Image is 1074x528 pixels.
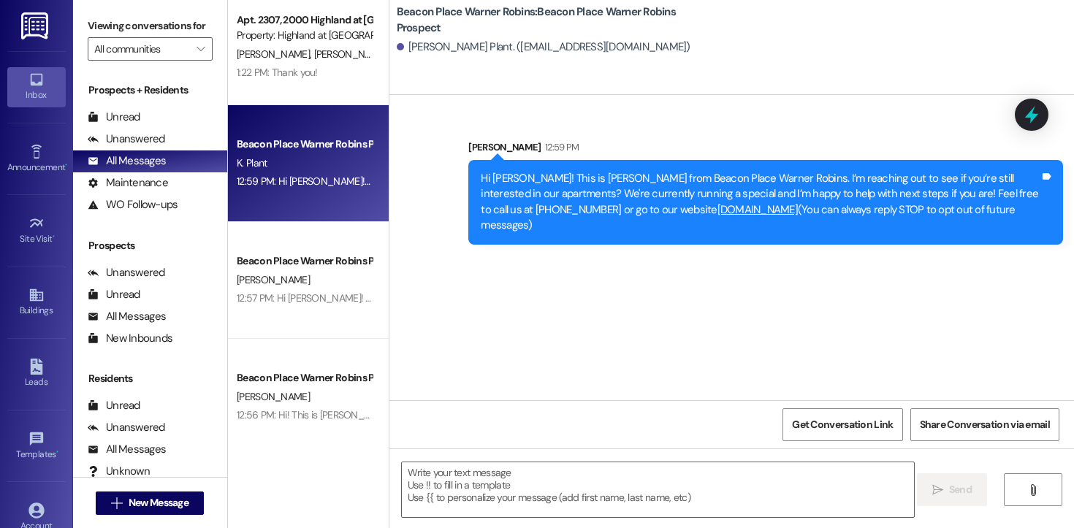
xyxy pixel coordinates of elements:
i:  [1027,484,1038,496]
div: Residents [73,371,227,386]
label: Viewing conversations for [88,15,213,37]
div: WO Follow-ups [88,197,178,213]
i:  [111,497,122,509]
span: K. Plant [237,156,267,169]
div: Unknown [88,464,150,479]
div: Prospects + Residents [73,83,227,98]
span: • [65,160,67,170]
div: Hi [PERSON_NAME]! This is [PERSON_NAME] from Beacon Place Warner Robins. I’m reaching out to see ... [481,171,1040,234]
button: New Message [96,491,204,515]
div: Beacon Place Warner Robins Prospect [237,370,372,386]
button: Share Conversation via email [910,408,1059,441]
a: Site Visit • [7,211,66,250]
span: • [56,447,58,457]
img: ResiDesk Logo [21,12,51,39]
input: All communities [94,37,189,61]
span: [PERSON_NAME] [313,47,386,61]
div: Beacon Place Warner Robins Prospect [237,253,372,269]
span: [PERSON_NAME] [237,273,310,286]
button: Send [917,473,988,506]
i:  [932,484,943,496]
a: Leads [7,354,66,394]
span: [PERSON_NAME] [237,47,314,61]
b: Beacon Place Warner Robins: Beacon Place Warner Robins Prospect [397,4,689,36]
div: 12:59 PM [541,139,579,155]
div: Property: Highland at [GEOGRAPHIC_DATA] [237,28,372,43]
div: Beacon Place Warner Robins Prospect [237,137,372,152]
span: New Message [129,495,188,510]
div: Unanswered [88,420,165,435]
div: Prospects [73,238,227,253]
span: Share Conversation via email [920,417,1050,432]
span: Get Conversation Link [792,417,893,432]
div: 1:22 PM: Thank you! [237,66,318,79]
div: [PERSON_NAME] Plant. ([EMAIL_ADDRESS][DOMAIN_NAME]) [397,39,690,55]
span: • [53,232,55,242]
div: Unread [88,110,140,125]
button: Get Conversation Link [782,408,902,441]
div: Unread [88,287,140,302]
div: Unread [88,398,140,413]
div: All Messages [88,442,166,457]
span: [PERSON_NAME] [237,390,310,403]
a: [DOMAIN_NAME] [717,202,798,217]
div: All Messages [88,309,166,324]
div: Maintenance [88,175,168,191]
div: [PERSON_NAME] [468,139,1063,160]
div: Unanswered [88,131,165,147]
a: Buildings [7,283,66,322]
div: New Inbounds [88,331,172,346]
a: Templates • [7,426,66,466]
div: Unanswered [88,265,165,280]
div: All Messages [88,153,166,169]
span: Send [949,482,972,497]
i:  [197,43,205,55]
a: Inbox [7,67,66,107]
div: Apt. 2307, 2000 Highland at [GEOGRAPHIC_DATA] [237,12,372,28]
